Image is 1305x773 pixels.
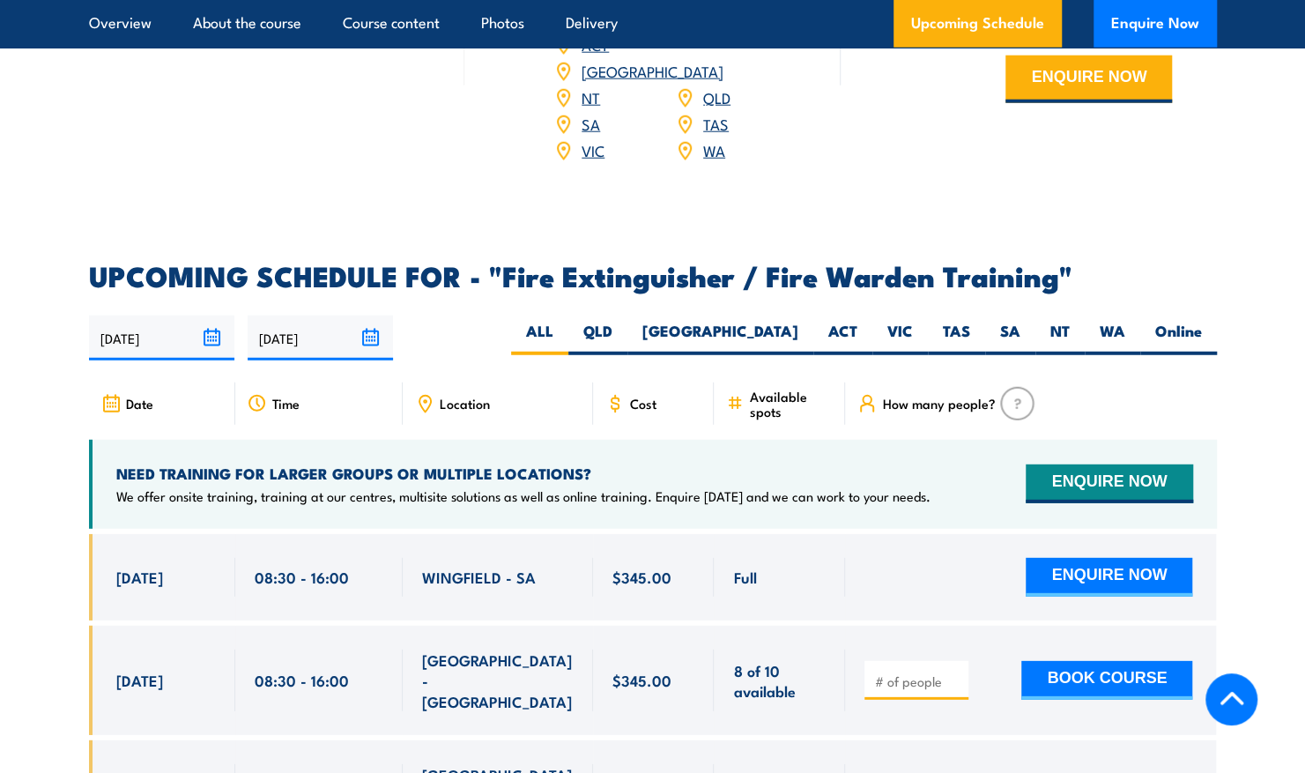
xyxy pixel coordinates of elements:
[582,86,600,108] a: NT
[703,86,730,108] a: QLD
[1085,321,1140,355] label: WA
[882,396,995,411] span: How many people?
[248,316,393,360] input: To date
[928,321,985,355] label: TAS
[627,321,813,355] label: [GEOGRAPHIC_DATA]
[1005,56,1172,103] button: ENQUIRE NOW
[511,321,568,355] label: ALL
[89,316,234,360] input: From date
[985,321,1035,355] label: SA
[612,567,671,587] span: $345.00
[582,139,604,160] a: VIC
[612,670,671,690] span: $345.00
[582,113,600,134] a: SA
[116,487,931,505] p: We offer onsite training, training at our centres, multisite solutions as well as online training...
[733,660,826,702] span: 8 of 10 available
[1026,558,1192,597] button: ENQUIRE NOW
[116,464,931,483] h4: NEED TRAINING FOR LARGER GROUPS OR MULTIPLE LOCATIONS?
[1026,465,1192,503] button: ENQUIRE NOW
[582,33,609,55] a: ACT
[116,567,163,587] span: [DATE]
[255,670,349,690] span: 08:30 - 16:00
[440,396,490,411] span: Location
[874,673,962,690] input: # of people
[749,389,833,419] span: Available spots
[272,396,300,411] span: Time
[813,321,872,355] label: ACT
[582,60,723,81] a: [GEOGRAPHIC_DATA]
[1140,321,1217,355] label: Online
[1021,661,1192,700] button: BOOK COURSE
[872,321,928,355] label: VIC
[422,567,536,587] span: WINGFIELD - SA
[255,567,349,587] span: 08:30 - 16:00
[703,113,729,134] a: TAS
[116,670,163,690] span: [DATE]
[733,567,756,587] span: Full
[703,139,725,160] a: WA
[89,263,1217,287] h2: UPCOMING SCHEDULE FOR - "Fire Extinguisher / Fire Warden Training"
[630,396,656,411] span: Cost
[422,650,574,711] span: [GEOGRAPHIC_DATA] - [GEOGRAPHIC_DATA]
[126,396,153,411] span: Date
[1035,321,1085,355] label: NT
[568,321,627,355] label: QLD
